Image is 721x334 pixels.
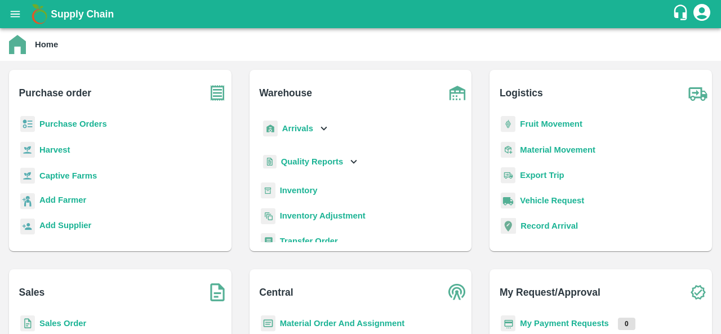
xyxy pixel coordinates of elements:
[9,35,26,54] img: home
[20,167,35,184] img: harvest
[684,278,712,306] img: check
[259,284,293,300] b: Central
[20,141,35,158] img: harvest
[672,4,692,24] div: customer-support
[261,150,360,173] div: Quality Reports
[520,319,609,328] a: My Payment Requests
[261,208,275,224] img: inventory
[282,124,313,133] b: Arrivals
[500,284,600,300] b: My Request/Approval
[51,6,672,22] a: Supply Chain
[520,171,564,180] a: Export Trip
[203,79,232,107] img: purchase
[281,157,344,166] b: Quality Reports
[443,278,471,306] img: central
[501,315,515,332] img: payment
[39,171,97,180] a: Captive Farms
[501,167,515,184] img: delivery
[501,218,516,234] img: recordArrival
[520,145,595,154] a: Material Movement
[259,85,312,101] b: Warehouse
[501,193,515,209] img: vehicle
[443,79,471,107] img: warehouse
[39,194,86,209] a: Add Farmer
[263,121,278,137] img: whArrival
[39,195,86,204] b: Add Farmer
[20,193,35,210] img: farmer
[28,3,51,25] img: logo
[2,1,28,27] button: open drawer
[20,315,35,332] img: sales
[39,221,91,230] b: Add Supplier
[39,219,91,234] a: Add Supplier
[203,278,232,306] img: soSales
[501,116,515,132] img: fruit
[261,182,275,199] img: whInventory
[501,141,515,158] img: material
[19,85,91,101] b: Purchase order
[19,284,45,300] b: Sales
[20,219,35,235] img: supplier
[261,116,331,141] div: Arrivals
[39,145,70,154] a: Harvest
[35,40,58,49] b: Home
[280,237,338,246] a: Transfer Order
[520,196,584,205] a: Vehicle Request
[684,79,712,107] img: truck
[692,2,712,26] div: account of current user
[20,116,35,132] img: reciept
[261,233,275,250] img: whTransfer
[500,85,543,101] b: Logistics
[618,318,635,330] p: 0
[520,119,582,128] a: Fruit Movement
[51,8,114,20] b: Supply Chain
[263,155,277,169] img: qualityReport
[261,315,275,332] img: centralMaterial
[280,211,366,220] a: Inventory Adjustment
[39,119,107,128] a: Purchase Orders
[39,319,86,328] a: Sales Order
[520,221,578,230] a: Record Arrival
[280,319,405,328] a: Material Order And Assignment
[280,186,318,195] a: Inventory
